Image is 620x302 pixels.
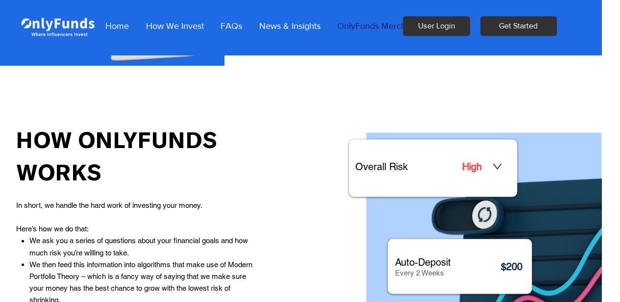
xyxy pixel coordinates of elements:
[254,14,325,38] p: News & Insights
[499,21,538,31] span: Get Started
[329,14,413,38] a: OnlyFunds Merch
[355,161,408,173] span: Overall Risk
[100,14,134,38] p: Home
[418,21,455,31] span: User Login
[16,126,217,185] span: HOW ONLYFUNDS WORKS
[29,236,248,256] span: We ask you a series of questions about your financial goals and how much risk you’re willing to t...
[20,9,95,43] img: Onlyfunds logo in white on a blue background.
[501,260,522,272] span: $200
[97,14,413,38] nav: Site
[250,14,329,38] a: News & Insights
[403,16,470,36] a: User Login
[395,268,444,277] span: Every 2 Weeks
[462,161,482,173] span: High
[141,14,209,38] p: How We Invest
[97,14,137,38] a: Home
[137,14,212,38] a: How We Invest
[216,14,247,38] p: FAQs
[212,14,250,38] a: FAQs
[16,225,89,233] span: Here’s how we do that:
[395,256,451,268] span: Auto-Deposit
[16,201,202,209] span: In short, we handle the hard work of investing your money.
[332,14,410,38] p: OnlyFunds Merch
[480,16,557,36] button: Get Started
